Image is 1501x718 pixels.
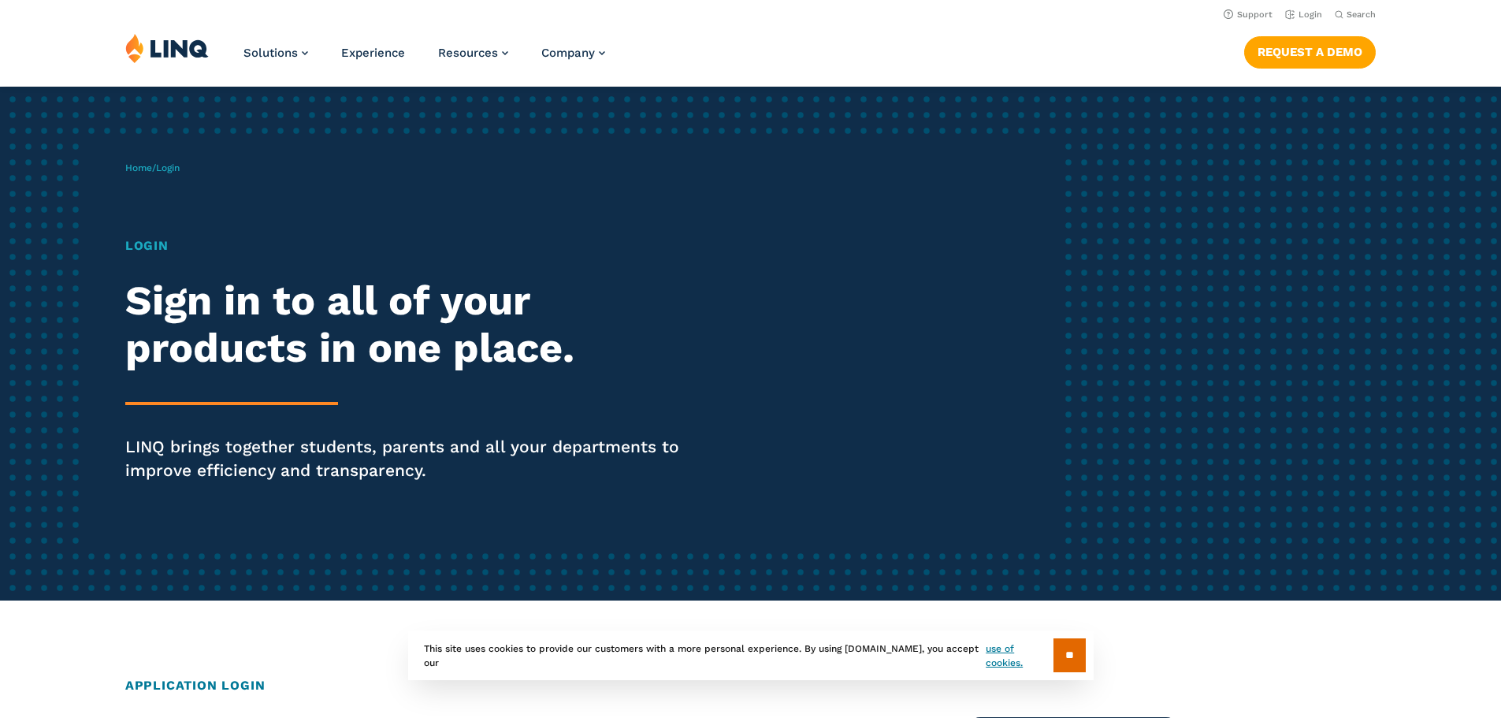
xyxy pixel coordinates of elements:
[125,162,152,173] a: Home
[125,236,704,255] h1: Login
[125,162,180,173] span: /
[243,46,298,60] span: Solutions
[1244,33,1376,68] nav: Button Navigation
[1224,9,1273,20] a: Support
[1285,9,1322,20] a: Login
[438,46,498,60] span: Resources
[243,46,308,60] a: Solutions
[541,46,605,60] a: Company
[541,46,595,60] span: Company
[1335,9,1376,20] button: Open Search Bar
[125,33,209,63] img: LINQ | K‑12 Software
[125,435,704,482] p: LINQ brings together students, parents and all your departments to improve efficiency and transpa...
[341,46,405,60] a: Experience
[986,642,1053,670] a: use of cookies.
[125,277,704,372] h2: Sign in to all of your products in one place.
[408,631,1094,680] div: This site uses cookies to provide our customers with a more personal experience. By using [DOMAIN...
[1244,36,1376,68] a: Request a Demo
[1347,9,1376,20] span: Search
[438,46,508,60] a: Resources
[243,33,605,85] nav: Primary Navigation
[156,162,180,173] span: Login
